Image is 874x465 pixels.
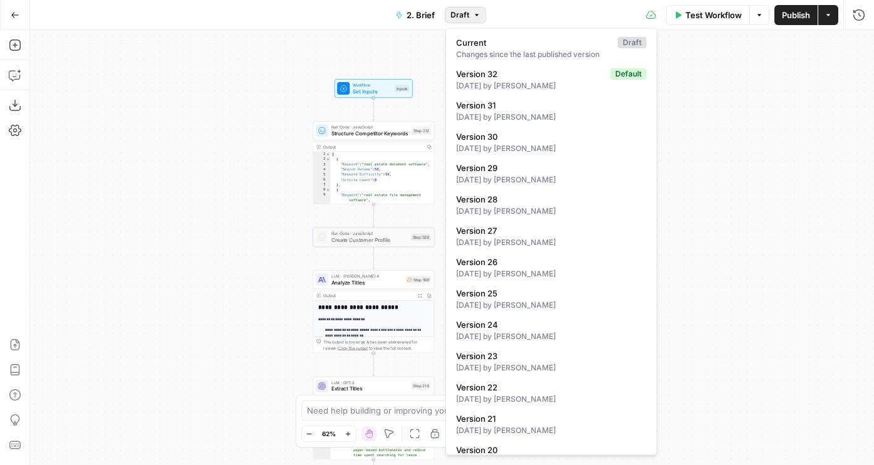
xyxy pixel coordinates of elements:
[313,79,434,98] div: WorkflowSet InputsInputs
[412,382,431,389] div: Step 214
[326,152,330,157] span: Toggle code folding, rows 1 through 74
[331,124,409,130] span: Run Code · JavaScript
[685,9,742,21] span: Test Workflow
[323,293,412,299] div: Output
[323,144,422,150] div: Output
[395,85,409,91] div: Inputs
[331,385,408,392] span: Extract Titles
[313,203,330,208] div: 10
[313,167,330,172] div: 4
[313,162,330,167] div: 3
[411,234,430,241] div: Step 329
[326,187,330,192] span: Toggle code folding, rows 8 through 13
[388,5,442,25] button: 2. Brief
[331,231,408,237] span: Run Code · JavaScript
[353,81,392,88] span: Workflow
[407,9,435,21] span: 2. Brief
[456,36,613,49] span: Current
[338,346,367,350] span: Copy the output
[331,379,408,385] span: LLM · GPT-5
[618,37,647,48] div: Draft
[456,318,642,331] span: Version 24
[456,350,642,362] span: Version 23
[456,425,647,436] div: [DATE] by [PERSON_NAME]
[313,187,330,192] div: 8
[456,130,642,143] span: Version 30
[456,268,647,280] div: [DATE] by [PERSON_NAME]
[313,157,330,162] div: 2
[782,9,810,21] span: Publish
[331,273,403,279] span: LLM · [PERSON_NAME] 4
[456,174,647,185] div: [DATE] by [PERSON_NAME]
[405,276,430,283] div: Step 198
[445,28,657,456] div: Draft
[774,5,818,25] button: Publish
[456,206,647,217] div: [DATE] by [PERSON_NAME]
[456,99,642,112] span: Version 31
[313,152,330,157] div: 1
[456,394,647,405] div: [DATE] by [PERSON_NAME]
[372,204,375,227] g: Edge from step_212 to step_329
[456,300,647,311] div: [DATE] by [PERSON_NAME]
[456,362,647,374] div: [DATE] by [PERSON_NAME]
[456,381,642,394] span: Version 22
[456,256,642,268] span: Version 26
[322,429,336,439] span: 62%
[313,177,330,182] div: 6
[456,68,605,80] span: Version 32
[456,331,647,342] div: [DATE] by [PERSON_NAME]
[456,287,642,300] span: Version 25
[313,228,434,247] div: Run Code · JavaScriptCreate Customer ProfileStep 329
[610,68,647,80] div: Default
[313,122,434,204] div: Run Code · JavaScriptStructure Competitor KeywordsStep 212Output[ { "Keyword":"real estate docume...
[445,7,486,23] button: Draft
[313,192,330,202] div: 9
[412,127,430,134] div: Step 212
[313,182,330,187] div: 7
[331,130,409,137] span: Structure Competitor Keywords
[331,278,403,286] span: Analyze Titles
[456,444,642,456] span: Version 20
[456,224,642,237] span: Version 27
[372,353,375,376] g: Edge from step_198 to step_214
[456,143,647,154] div: [DATE] by [PERSON_NAME]
[456,112,647,123] div: [DATE] by [PERSON_NAME]
[326,157,330,162] span: Toggle code folding, rows 2 through 7
[456,80,647,91] div: [DATE] by [PERSON_NAME]
[323,338,430,351] div: This output is too large & has been abbreviated for review. to view the full content.
[456,49,647,60] div: Changes since the last published version
[456,193,642,206] span: Version 28
[456,237,647,248] div: [DATE] by [PERSON_NAME]
[456,412,642,425] span: Version 21
[456,162,642,174] span: Version 29
[313,172,330,177] div: 5
[353,87,392,95] span: Set Inputs
[331,236,408,244] span: Create Customer Profile
[450,9,469,21] span: Draft
[372,98,375,120] g: Edge from start to step_212
[313,377,434,459] div: LLM · GPT-5Extract TitlesStep 214Output{ "titles":[ { "Title":"How Document Management Software S...
[666,5,749,25] button: Test Workflow
[372,247,375,269] g: Edge from step_329 to step_198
